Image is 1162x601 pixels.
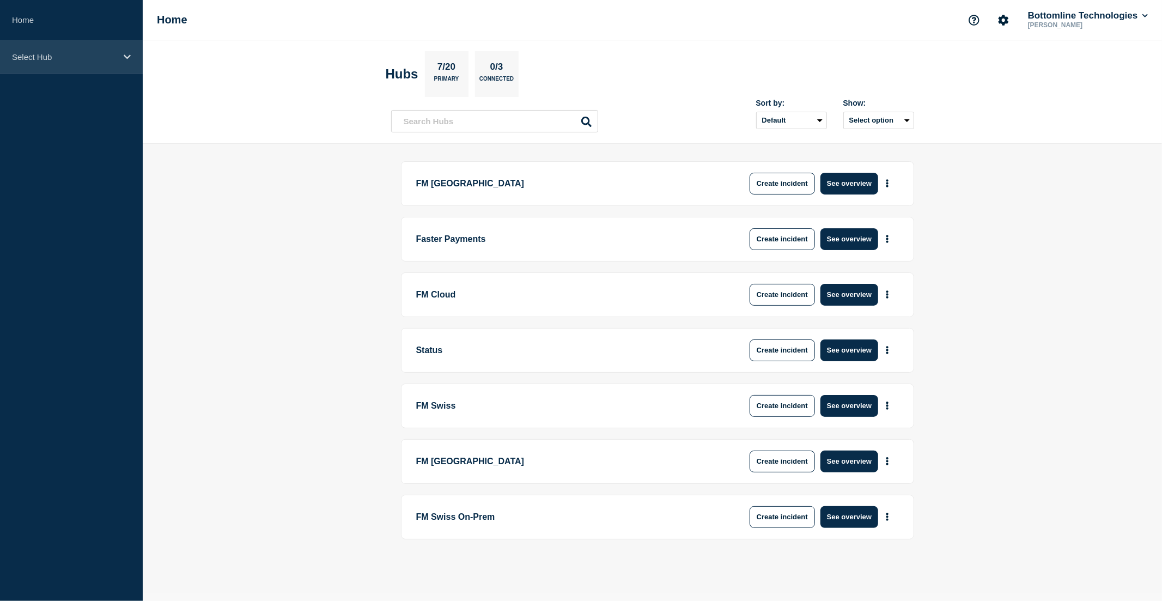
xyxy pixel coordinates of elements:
[750,395,815,417] button: Create incident
[479,76,514,87] p: Connected
[157,14,187,26] h1: Home
[386,66,418,82] h2: Hubs
[820,451,878,472] button: See overview
[963,9,985,32] button: Support
[434,76,459,87] p: Primary
[416,173,717,195] p: FM [GEOGRAPHIC_DATA]
[391,110,598,132] input: Search Hubs
[486,62,507,76] p: 0/3
[843,99,914,107] div: Show:
[416,228,717,250] p: Faster Payments
[416,451,717,472] p: FM [GEOGRAPHIC_DATA]
[756,112,827,129] select: Sort by
[416,284,717,306] p: FM Cloud
[1026,10,1150,21] button: Bottomline Technologies
[750,228,815,250] button: Create incident
[750,284,815,306] button: Create incident
[880,340,895,360] button: More actions
[750,506,815,528] button: Create incident
[880,507,895,527] button: More actions
[12,52,117,62] p: Select Hub
[750,339,815,361] button: Create incident
[1026,21,1139,29] p: [PERSON_NAME]
[843,112,914,129] button: Select option
[820,339,878,361] button: See overview
[820,228,878,250] button: See overview
[820,173,878,195] button: See overview
[820,506,878,528] button: See overview
[820,395,878,417] button: See overview
[756,99,827,107] div: Sort by:
[416,506,717,528] p: FM Swiss On-Prem
[880,396,895,416] button: More actions
[820,284,878,306] button: See overview
[750,173,815,195] button: Create incident
[880,284,895,305] button: More actions
[416,339,717,361] p: Status
[880,173,895,193] button: More actions
[416,395,717,417] p: FM Swiss
[880,451,895,471] button: More actions
[992,9,1015,32] button: Account settings
[750,451,815,472] button: Create incident
[433,62,459,76] p: 7/20
[880,229,895,249] button: More actions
